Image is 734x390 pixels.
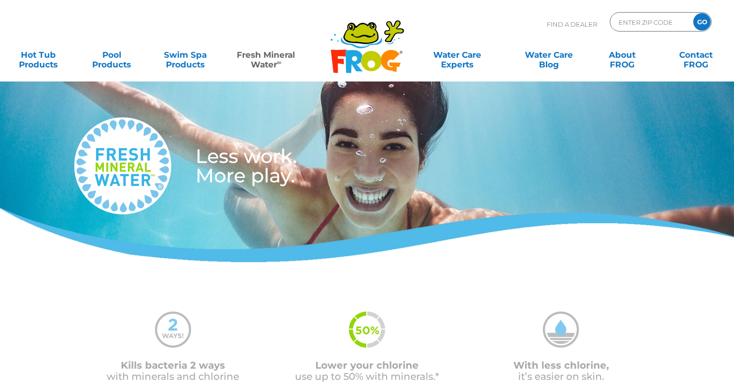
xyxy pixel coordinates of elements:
[270,360,464,382] p: use up to 50% with minerals.*
[411,45,504,65] a: Water CareExperts
[196,146,428,185] h3: Less work. More play.
[594,45,651,65] a: AboutFROG
[157,45,214,65] a: Swim SpaProducts
[83,45,141,65] a: PoolProducts
[155,311,191,348] img: mineral-water-2-ways
[547,12,597,36] p: Find A Dealer
[618,15,683,29] input: Zip Code Form
[464,360,658,382] p: it’s easier on skin.
[315,359,419,371] span: Lower your chlorine
[277,59,281,66] sup: ∞
[693,13,711,31] input: GO
[667,45,724,65] a: ContactFROG
[76,360,270,382] p: with minerals and chlorine
[543,311,579,348] img: mineral-water-less-chlorine
[10,45,67,65] a: Hot TubProducts
[513,359,609,371] span: With less chlorine,
[74,117,171,214] img: fresh-mineral-water-logo-medium
[349,311,385,348] img: fmw-50percent-icon
[520,45,577,65] a: Water CareBlog
[121,359,225,371] span: Kills bacteria 2 ways
[230,45,302,65] a: Fresh MineralWater∞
